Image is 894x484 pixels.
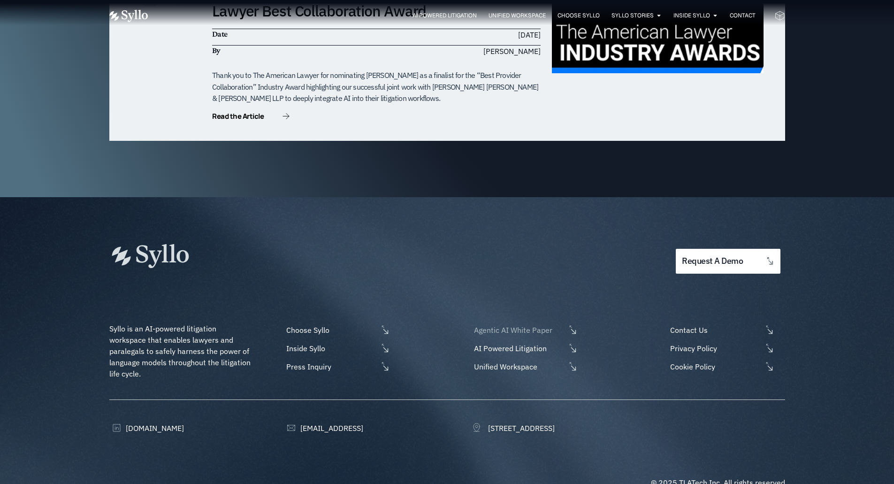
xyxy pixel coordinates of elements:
img: Vector [109,10,148,22]
span: Contact Us [668,324,762,336]
span: AI Powered Litigation [472,343,565,354]
span: Privacy Policy [668,343,762,354]
h6: Date [212,29,372,39]
span: Inside Syllo [284,343,378,354]
span: request a demo [682,257,743,266]
a: [DOMAIN_NAME] [109,423,184,434]
span: [STREET_ADDRESS] [486,423,555,434]
span: [EMAIL_ADDRESS] [298,423,363,434]
span: [PERSON_NAME] [483,46,541,57]
a: Privacy Policy [668,343,785,354]
a: Agentic AI White Paper [472,324,578,336]
a: Inside Syllo [284,343,390,354]
h6: By [212,46,372,56]
a: Read the Article [212,113,290,122]
a: Press Inquiry [284,361,390,372]
a: [EMAIL_ADDRESS] [284,423,363,434]
a: Unified Workspace [489,11,546,20]
a: Choose Syllo [558,11,600,20]
span: Press Inquiry [284,361,378,372]
a: AI Powered Litigation [472,343,578,354]
div: Thank you to The American Lawyer for nominating [PERSON_NAME] as a finalist for the “Best Provide... [212,69,541,104]
a: Inside Syllo [673,11,710,20]
a: Contact Us [668,324,785,336]
span: Syllo is an AI-powered litigation workspace that enables lawyers and paralegals to safely harness... [109,324,252,378]
time: [DATE] [518,30,541,39]
span: Read the Article [212,113,264,120]
a: request a demo [676,249,780,274]
a: Contact [730,11,756,20]
a: Unified Workspace [472,361,578,372]
span: [DOMAIN_NAME] [123,423,184,434]
nav: Menu [167,11,756,20]
a: Syllo Stories [611,11,654,20]
div: Menu Toggle [167,11,756,20]
a: AI Powered Litigation [413,11,477,20]
span: Unified Workspace [472,361,565,372]
a: Choose Syllo [284,324,390,336]
span: Cookie Policy [668,361,762,372]
a: [STREET_ADDRESS] [472,423,555,434]
span: Agentic AI White Paper [472,324,565,336]
span: Choose Syllo [284,324,378,336]
a: Cookie Policy [668,361,785,372]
